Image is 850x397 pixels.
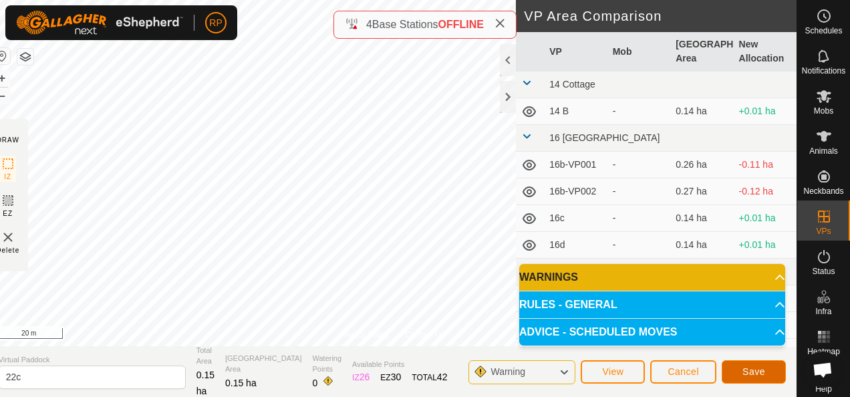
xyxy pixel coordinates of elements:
[613,211,665,225] div: -
[313,378,318,388] span: 0
[544,232,607,259] td: 16d
[544,152,607,178] td: 16b-VP001
[549,79,595,90] span: 14 Cottage
[339,329,390,341] a: Privacy Policy
[602,366,623,377] span: View
[815,307,831,315] span: Infra
[366,19,372,30] span: 4
[613,184,665,198] div: -
[391,372,402,382] span: 30
[805,352,841,388] div: Open chat
[670,98,733,125] td: 0.14 ha
[544,32,607,72] th: VP
[807,348,840,356] span: Heatmap
[814,107,833,115] span: Mobs
[815,385,832,393] span: Help
[742,366,765,377] span: Save
[225,378,257,388] span: 0.15 ha
[524,8,797,24] h2: VP Area Comparison
[4,172,11,182] span: IZ
[225,353,302,375] span: [GEOGRAPHIC_DATA] Area
[722,360,786,384] button: Save
[607,32,670,72] th: Mob
[519,299,617,310] span: RULES - GENERAL
[805,27,842,35] span: Schedules
[670,178,733,205] td: 0.27 ha
[802,67,845,75] span: Notifications
[209,16,222,30] span: RP
[670,152,733,178] td: 0.26 ha
[803,187,843,195] span: Neckbands
[352,359,447,370] span: Available Points
[3,209,13,219] span: EZ
[17,49,33,65] button: Map Layers
[519,264,785,291] p-accordion-header: WARNINGS
[372,19,438,30] span: Base Stations
[549,132,660,143] span: 16 [GEOGRAPHIC_DATA]
[613,238,665,252] div: -
[519,327,677,338] span: ADVICE - SCHEDULED MOVES
[812,267,835,275] span: Status
[670,32,733,72] th: [GEOGRAPHIC_DATA] Area
[734,178,797,205] td: -0.12 ha
[313,353,342,375] span: Watering Points
[816,227,831,235] span: VPs
[196,345,215,367] span: Total Area
[544,98,607,125] td: 14 B
[734,205,797,232] td: +0.01 ha
[519,272,578,283] span: WARNINGS
[352,370,370,384] div: IZ
[519,319,785,346] p-accordion-header: ADVICE - SCHEDULED MOVES
[670,232,733,259] td: 0.14 ha
[16,11,183,35] img: Gallagher Logo
[613,104,665,118] div: -
[544,205,607,232] td: 16c
[544,178,607,205] td: 16b-VP002
[734,232,797,259] td: +0.01 ha
[412,370,447,384] div: TOTAL
[670,205,733,232] td: 0.14 ha
[613,158,665,172] div: -
[581,360,645,384] button: View
[734,152,797,178] td: -0.11 ha
[360,372,370,382] span: 26
[809,147,838,155] span: Animals
[406,329,445,341] a: Contact Us
[519,291,785,318] p-accordion-header: RULES - GENERAL
[437,372,448,382] span: 42
[438,19,484,30] span: OFFLINE
[668,366,699,377] span: Cancel
[734,32,797,72] th: New Allocation
[650,360,716,384] button: Cancel
[734,98,797,125] td: +0.01 ha
[380,370,401,384] div: EZ
[490,366,525,377] span: Warning
[196,370,215,396] span: 0.15 ha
